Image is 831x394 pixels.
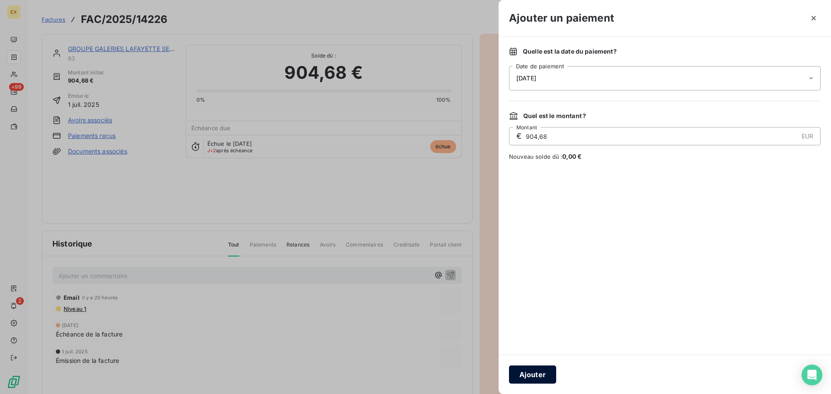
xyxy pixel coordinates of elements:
[523,47,617,56] span: Quelle est la date du paiement ?
[509,10,614,26] h3: Ajouter un paiement
[523,112,586,120] span: Quel est le montant ?
[802,365,822,385] div: Open Intercom Messenger
[516,75,536,82] span: [DATE]
[509,365,556,384] button: Ajouter
[562,153,582,160] span: 0,00 €
[509,152,821,161] span: Nouveau solde dû :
